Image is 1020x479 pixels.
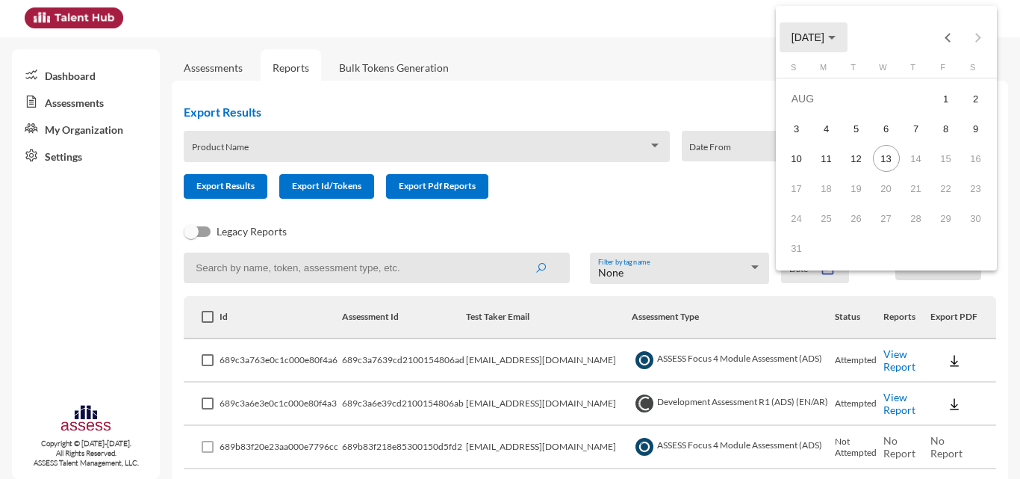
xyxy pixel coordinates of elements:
td: August 11, 2025 [812,143,842,173]
td: August 21, 2025 [901,173,931,203]
div: 29 [933,205,960,232]
td: August 10, 2025 [782,143,812,173]
div: 2 [963,85,989,112]
td: August 15, 2025 [931,143,961,173]
div: 22 [933,175,960,202]
td: August 23, 2025 [961,173,991,203]
td: August 29, 2025 [931,203,961,233]
td: August 2, 2025 [961,84,991,114]
div: 19 [843,175,870,202]
div: 30 [963,205,989,232]
th: Thursday [901,63,931,78]
div: 3 [783,115,810,142]
div: 12 [843,145,870,172]
td: August 7, 2025 [901,114,931,143]
td: AUG [782,84,931,114]
div: 14 [903,145,930,172]
td: August 9, 2025 [961,114,991,143]
td: August 1, 2025 [931,84,961,114]
div: 4 [813,115,840,142]
span: [DATE] [792,32,824,44]
td: August 14, 2025 [901,143,931,173]
div: 18 [813,175,840,202]
td: August 3, 2025 [782,114,812,143]
td: August 28, 2025 [901,203,931,233]
td: August 25, 2025 [812,203,842,233]
div: 26 [843,205,870,232]
div: 10 [783,145,810,172]
th: Wednesday [871,63,901,78]
div: 8 [933,115,960,142]
td: August 24, 2025 [782,203,812,233]
div: 5 [843,115,870,142]
div: 11 [813,145,840,172]
div: 7 [903,115,930,142]
div: 17 [783,175,810,202]
td: August 16, 2025 [961,143,991,173]
div: 31 [783,235,810,262]
div: 1 [933,85,960,112]
th: Sunday [782,63,812,78]
td: August 31, 2025 [782,233,812,263]
td: August 30, 2025 [961,203,991,233]
th: Tuesday [842,63,871,78]
th: Friday [931,63,961,78]
div: 28 [903,205,930,232]
div: 27 [873,205,900,232]
button: Next month [963,22,992,52]
td: August 17, 2025 [782,173,812,203]
td: August 18, 2025 [812,173,842,203]
td: August 27, 2025 [871,203,901,233]
button: Choose month and year [780,22,848,52]
th: Monday [812,63,842,78]
td: August 12, 2025 [842,143,871,173]
div: 16 [963,145,989,172]
td: August 20, 2025 [871,173,901,203]
div: 15 [933,145,960,172]
td: August 8, 2025 [931,114,961,143]
div: 13 [873,145,900,172]
td: August 5, 2025 [842,114,871,143]
td: August 26, 2025 [842,203,871,233]
button: Previous month [933,22,963,52]
div: 6 [873,115,900,142]
div: 25 [813,205,840,232]
div: 9 [963,115,989,142]
th: Saturday [961,63,991,78]
div: 21 [903,175,930,202]
td: August 13, 2025 [871,143,901,173]
div: 23 [963,175,989,202]
div: 20 [873,175,900,202]
td: August 4, 2025 [812,114,842,143]
div: 24 [783,205,810,232]
td: August 22, 2025 [931,173,961,203]
td: August 6, 2025 [871,114,901,143]
td: August 19, 2025 [842,173,871,203]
